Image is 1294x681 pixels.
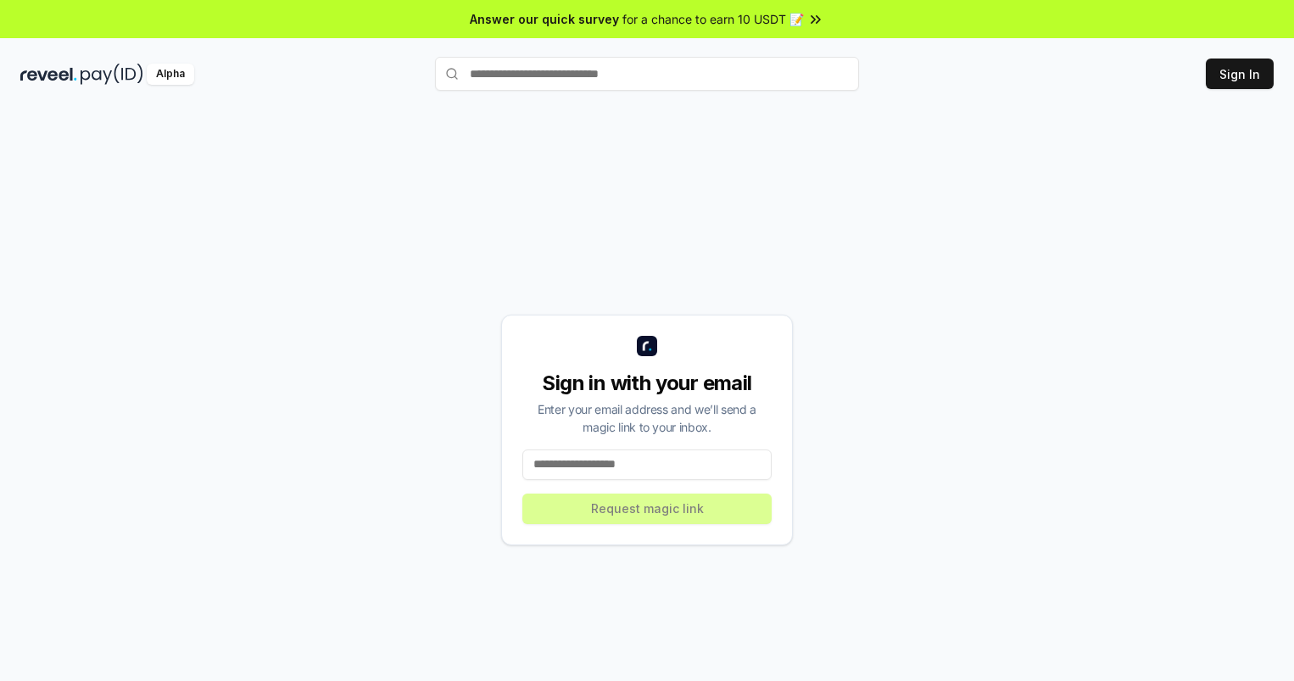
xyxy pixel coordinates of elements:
div: Sign in with your email [522,370,772,397]
div: Alpha [147,64,194,85]
span: Answer our quick survey [470,10,619,28]
img: reveel_dark [20,64,77,85]
img: pay_id [81,64,143,85]
img: logo_small [637,336,657,356]
button: Sign In [1206,59,1274,89]
span: for a chance to earn 10 USDT 📝 [622,10,804,28]
div: Enter your email address and we’ll send a magic link to your inbox. [522,400,772,436]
